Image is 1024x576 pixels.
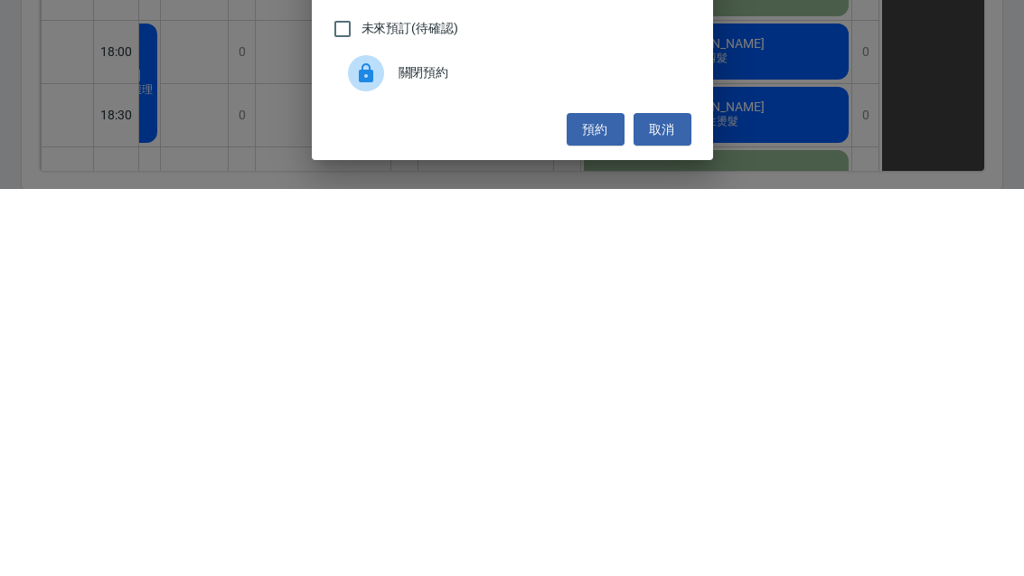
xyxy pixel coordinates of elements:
div: 關閉預約 [334,435,691,486]
span: 未來預訂(待確認) [362,406,459,425]
button: 預約 [567,500,625,534]
span: 關閉預約 [399,450,677,469]
label: 顧客電話 [346,33,390,47]
label: 顧客姓名 [346,97,390,110]
label: 服務時長 [346,160,384,174]
button: 取消 [634,500,691,534]
div: 30分鐘 [334,168,691,217]
span: 佔用顧客端預約名額 [362,368,475,387]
